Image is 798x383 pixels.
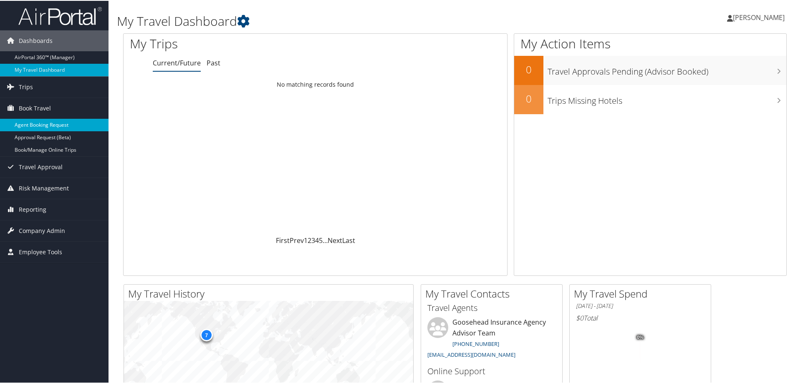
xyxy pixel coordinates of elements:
[130,34,341,52] h1: My Trips
[427,350,515,358] a: [EMAIL_ADDRESS][DOMAIN_NAME]
[19,177,69,198] span: Risk Management
[290,235,304,244] a: Prev
[548,90,786,106] h3: Trips Missing Hotels
[576,301,705,309] h6: [DATE] - [DATE]
[514,84,786,113] a: 0Trips Missing Hotels
[19,30,53,50] span: Dashboards
[128,286,413,300] h2: My Travel History
[733,12,785,21] span: [PERSON_NAME]
[548,61,786,77] h3: Travel Approvals Pending (Advisor Booked)
[153,58,201,67] a: Current/Future
[328,235,342,244] a: Next
[576,313,583,322] span: $0
[514,34,786,52] h1: My Action Items
[637,334,644,339] tspan: 0%
[319,235,323,244] a: 5
[200,328,212,340] div: 7
[576,313,705,322] h6: Total
[315,235,319,244] a: 4
[207,58,220,67] a: Past
[323,235,328,244] span: …
[124,76,507,91] td: No matching records found
[19,220,65,240] span: Company Admin
[342,235,355,244] a: Last
[117,12,568,29] h1: My Travel Dashboard
[304,235,308,244] a: 1
[514,91,543,105] h2: 0
[18,5,102,25] img: airportal-logo.png
[514,62,543,76] h2: 0
[19,241,62,262] span: Employee Tools
[19,156,63,177] span: Travel Approval
[727,4,793,29] a: [PERSON_NAME]
[574,286,711,300] h2: My Travel Spend
[423,316,560,361] li: Goosehead Insurance Agency Advisor Team
[427,365,556,376] h3: Online Support
[19,97,51,118] span: Book Travel
[311,235,315,244] a: 3
[19,198,46,219] span: Reporting
[276,235,290,244] a: First
[308,235,311,244] a: 2
[514,55,786,84] a: 0Travel Approvals Pending (Advisor Booked)
[427,301,556,313] h3: Travel Agents
[19,76,33,97] span: Trips
[425,286,562,300] h2: My Travel Contacts
[452,339,499,347] a: [PHONE_NUMBER]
